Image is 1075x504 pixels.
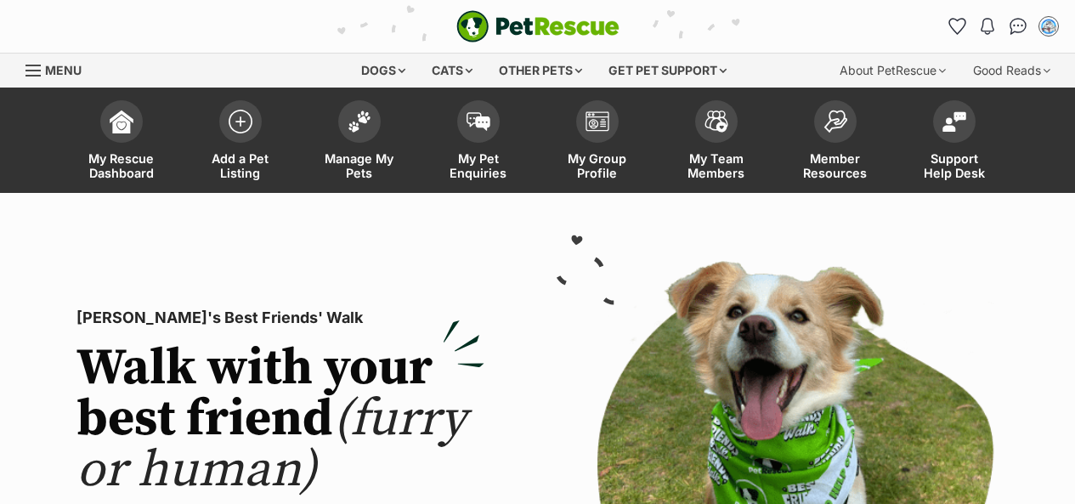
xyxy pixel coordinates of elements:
[657,92,776,193] a: My Team Members
[776,92,895,193] a: Member Resources
[456,10,620,42] a: PetRescue
[76,343,484,496] h2: Walk with your best friend
[456,10,620,42] img: logo-e224e6f780fb5917bec1dbf3a21bbac754714ae5b6737aabdf751b685950b380.svg
[823,110,847,133] img: member-resources-icon-8e73f808a243e03378d46382f2149f9095a855e16c252ad45f914b54edf8863c.svg
[704,110,728,133] img: team-members-icon-5396bd8760b3fe7c0b43da4ab00e1e3bb1a5d9ba89233759b79545d2d3fc5d0d.svg
[597,54,738,88] div: Get pet support
[981,18,994,35] img: notifications-46538b983faf8c2785f20acdc204bb7945ddae34d4c08c2a6579f10ce5e182be.svg
[83,151,160,180] span: My Rescue Dashboard
[538,92,657,193] a: My Group Profile
[229,110,252,133] img: add-pet-listing-icon-0afa8454b4691262ce3f59096e99ab1cd57d4a30225e0717b998d2c9b9846f56.svg
[25,54,93,84] a: Menu
[45,63,82,77] span: Menu
[916,151,993,180] span: Support Help Desk
[62,92,181,193] a: My Rescue Dashboard
[349,54,417,88] div: Dogs
[961,54,1062,88] div: Good Reads
[321,151,398,180] span: Manage My Pets
[76,306,484,330] p: [PERSON_NAME]'s Best Friends' Walk
[202,151,279,180] span: Add a Pet Listing
[974,13,1001,40] button: Notifications
[943,13,970,40] a: Favourites
[487,54,594,88] div: Other pets
[942,111,966,132] img: help-desk-icon-fdf02630f3aa405de69fd3d07c3f3aa587a6932b1a1747fa1d2bba05be0121f9.svg
[828,54,958,88] div: About PetRescue
[943,13,1062,40] ul: Account quick links
[797,151,874,180] span: Member Resources
[300,92,419,193] a: Manage My Pets
[1004,13,1032,40] a: Conversations
[678,151,755,180] span: My Team Members
[1010,18,1027,35] img: chat-41dd97257d64d25036548639549fe6c8038ab92f7586957e7f3b1b290dea8141.svg
[1040,18,1057,35] img: Molly Coonan profile pic
[348,110,371,133] img: manage-my-pets-icon-02211641906a0b7f246fdf0571729dbe1e7629f14944591b6c1af311fb30b64b.svg
[467,112,490,131] img: pet-enquiries-icon-7e3ad2cf08bfb03b45e93fb7055b45f3efa6380592205ae92323e6603595dc1f.svg
[181,92,300,193] a: Add a Pet Listing
[419,92,538,193] a: My Pet Enquiries
[420,54,484,88] div: Cats
[559,151,636,180] span: My Group Profile
[76,388,467,502] span: (furry or human)
[110,110,133,133] img: dashboard-icon-eb2f2d2d3e046f16d808141f083e7271f6b2e854fb5c12c21221c1fb7104beca.svg
[440,151,517,180] span: My Pet Enquiries
[1035,13,1062,40] button: My account
[586,111,609,132] img: group-profile-icon-3fa3cf56718a62981997c0bc7e787c4b2cf8bcc04b72c1350f741eb67cf2f40e.svg
[895,92,1014,193] a: Support Help Desk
